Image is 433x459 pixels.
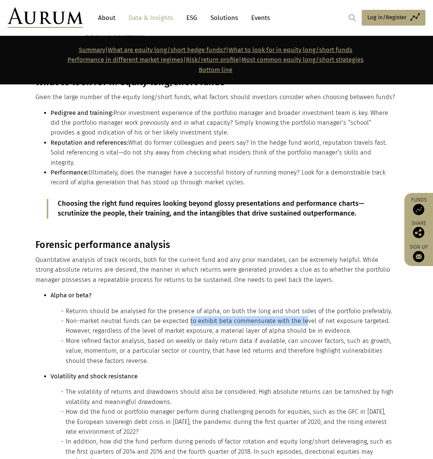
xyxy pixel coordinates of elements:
p: Choosing the right fund requires looking beyond glossy presentations and performance charts—scrut... [58,199,375,219]
img: Aurum [8,8,83,28]
a: What to look for in equity long/short funds [229,46,352,54]
a: Summary [79,46,105,54]
h3: Forensic performance analysis [35,239,396,251]
a: Solutions [207,11,242,25]
a: Performance in different market regimes [68,56,183,63]
li: How did the fund or portfolio manager perform during challenging periods for equities, such as th... [66,407,396,437]
a: What are equity long/short hedge funds? [108,46,226,54]
strong: Performance: [51,169,89,176]
li: More refined factor analysis, based on weekly or daily return data if available, can uncover fact... [66,336,396,366]
strong: Reputation and references: [51,139,128,146]
a: Data & Insights [125,11,177,25]
li: Ultimately, does the manager have a successful history of running money? Look for a demonstrable ... [51,168,396,188]
a: About [94,11,119,25]
li: Non-market neutral funds can be expected to exhibit beta commensurate with the level of net expos... [66,316,396,336]
p: Given the large number of the equity long/short funds, what factors should investors consider whe... [35,92,396,102]
strong: Volatility and shock resistance [51,373,138,380]
li: Returns should be analysed for the presence of alpha, on both the long and short sides of the por... [66,306,396,316]
a: Events [247,11,270,25]
strong: | | | | [68,46,364,73]
span: Log in/Register [367,13,407,22]
img: Sign up to our newsletter [413,251,424,262]
li: What do former colleagues and peers say? In the hedge fund world, reputation travels fast. Solid ... [51,138,396,168]
img: Share this post [413,227,424,238]
strong: Pedigree and training: [51,109,114,116]
li: Prior investment experience of the portfolio manager and broader investment team is key. Where di... [51,108,396,138]
a: Most common equity long/short strategies [241,56,364,63]
li: The volatility of returns and drawdowns should also be considered. High absolute returns can be t... [66,387,396,407]
a: Bottom line [199,66,232,73]
a: Sign up [408,244,429,262]
a: ESG [183,11,201,25]
strong: Alpha or beta? [51,292,92,299]
p: Quantitative analysis of track records, both for the current fund and any prior mandates, can be ... [35,255,396,285]
img: search.svg [349,14,356,21]
a: Risk/return profile [186,56,239,63]
a: Funds [408,197,429,215]
img: Access Funds [413,204,424,215]
a: Log in/Register [362,10,425,26]
div: Share [408,221,429,238]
